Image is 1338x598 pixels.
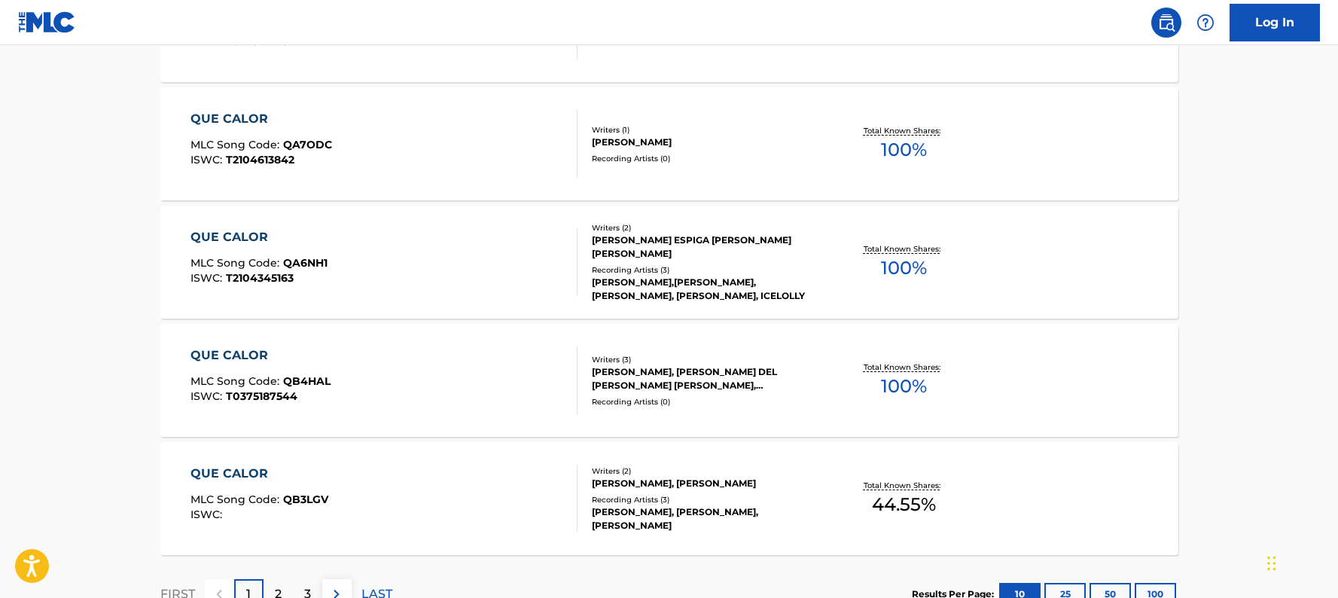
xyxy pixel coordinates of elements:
div: Recording Artists ( 3 ) [592,264,819,276]
span: MLC Song Code : [190,374,283,388]
span: T2104345163 [226,271,294,285]
span: 44.55 % [872,491,936,518]
span: QB4HAL [283,374,331,388]
span: MLC Song Code : [190,138,283,151]
span: ISWC : [190,389,226,403]
div: Recording Artists ( 3 ) [592,494,819,505]
span: QB3LGV [283,493,328,506]
p: Total Known Shares: [864,243,944,255]
div: QUE CALOR [190,465,328,483]
a: QUE CALORMLC Song Code:QA7ODCISWC:T2104613842Writers (1)[PERSON_NAME]Recording Artists (0)Total K... [160,87,1178,200]
span: T0375187544 [226,389,297,403]
div: Recording Artists ( 0 ) [592,153,819,164]
span: QA6NH1 [283,256,328,270]
img: search [1157,14,1175,32]
span: T2104613842 [226,153,294,166]
div: [PERSON_NAME], [PERSON_NAME] [592,477,819,490]
span: 100 % [881,373,927,400]
a: QUE CALORMLC Song Code:QA6NH1ISWC:T2104345163Writers (2)[PERSON_NAME] ESPIGA [PERSON_NAME] [PERSO... [160,206,1178,319]
a: QUE CALORMLC Song Code:QB3LGVISWC:Writers (2)[PERSON_NAME], [PERSON_NAME]Recording Artists (3)[PE... [160,442,1178,555]
div: Writers ( 2 ) [592,222,819,233]
img: help [1196,14,1215,32]
p: Total Known Shares: [864,125,944,136]
span: QA7ODC [283,138,332,151]
img: MLC Logo [18,11,76,33]
span: MLC Song Code : [190,256,283,270]
div: [PERSON_NAME] ESPIGA [PERSON_NAME] [PERSON_NAME] [592,233,819,261]
span: 100 % [881,255,927,282]
div: [PERSON_NAME],[PERSON_NAME],[PERSON_NAME], [PERSON_NAME], ICELOLLY [592,276,819,303]
div: [PERSON_NAME], [PERSON_NAME] DEL [PERSON_NAME] [PERSON_NAME], [PERSON_NAME] [592,365,819,392]
div: Writers ( 2 ) [592,465,819,477]
div: QUE CALOR [190,228,328,246]
div: Drag [1267,541,1276,586]
div: Recording Artists ( 0 ) [592,396,819,407]
span: 100 % [881,136,927,163]
div: Help [1190,8,1221,38]
span: MLC Song Code : [190,493,283,506]
div: QUE CALOR [190,346,331,365]
div: Writers ( 1 ) [592,124,819,136]
div: QUE CALOR [190,110,332,128]
div: [PERSON_NAME], [PERSON_NAME], [PERSON_NAME] [592,505,819,532]
p: Total Known Shares: [864,480,944,491]
a: Public Search [1151,8,1181,38]
iframe: Chat Widget [1263,526,1338,598]
div: [PERSON_NAME] [592,136,819,149]
span: ISWC : [190,153,226,166]
span: ISWC : [190,508,226,521]
span: ISWC : [190,271,226,285]
a: QUE CALORMLC Song Code:QB4HALISWC:T0375187544Writers (3)[PERSON_NAME], [PERSON_NAME] DEL [PERSON_... [160,324,1178,437]
p: Total Known Shares: [864,362,944,373]
div: Writers ( 3 ) [592,354,819,365]
a: Log In [1230,4,1320,41]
